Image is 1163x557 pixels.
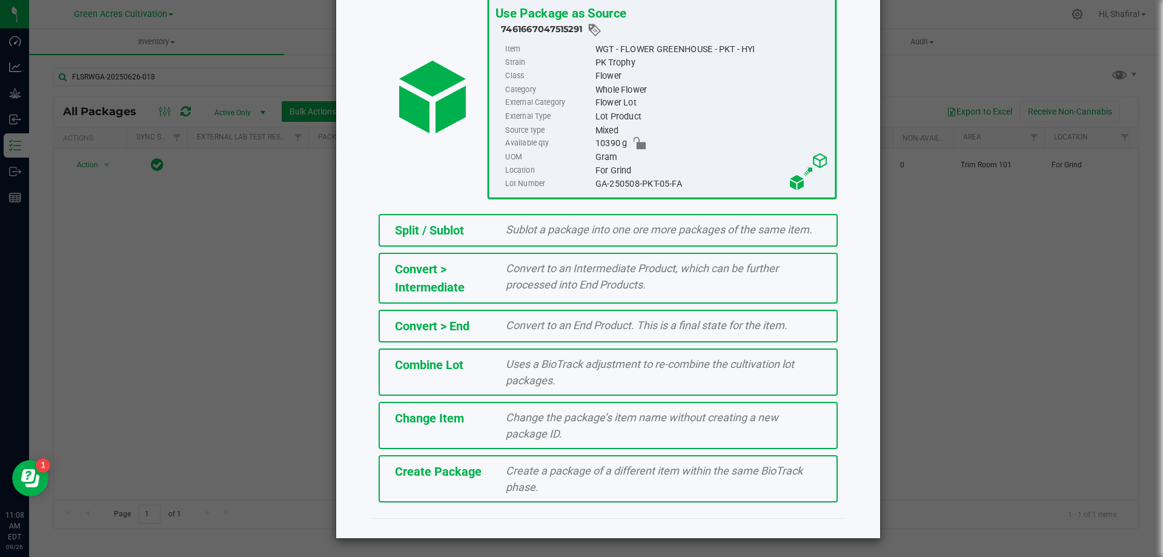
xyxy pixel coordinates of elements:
[595,83,828,96] div: Whole Flower
[505,137,592,150] label: Available qty
[395,358,463,372] span: Combine Lot
[395,223,464,238] span: Split / Sublot
[506,223,812,236] span: Sublot a package into one ore more packages of the same item.
[505,164,592,177] label: Location
[395,262,465,295] span: Convert > Intermediate
[395,411,464,425] span: Change Item
[595,56,828,69] div: PK Trophy
[506,319,787,332] span: Convert to an End Product. This is a final state for the item.
[505,177,592,190] label: Lot Number
[595,137,627,150] span: 10390 g
[506,411,778,440] span: Change the package’s item name without creating a new package ID.
[505,70,592,83] label: Class
[595,70,828,83] div: Flower
[505,96,592,110] label: External Category
[505,150,592,164] label: UOM
[505,110,592,123] label: External Type
[595,177,828,190] div: GA-250508-PKT-05-FA
[395,319,469,333] span: Convert > End
[595,96,828,110] div: Flower Lot
[506,358,794,387] span: Uses a BioTrack adjustment to re-combine the cultivation lot packages.
[495,5,626,21] span: Use Package as Source
[505,83,592,96] label: Category
[36,458,50,473] iframe: Resource center unread badge
[595,110,828,123] div: Lot Product
[501,22,829,38] div: 7461667047515291
[595,124,828,137] div: Mixed
[506,464,803,493] span: Create a package of a different item within the same BioTrack phase.
[506,262,778,291] span: Convert to an Intermediate Product, which can be further processed into End Products.
[595,150,828,164] div: Gram
[595,164,828,177] div: For Grind
[595,42,828,56] div: WGT - FLOWER GREENHOUSE - PKT - HYI
[505,56,592,69] label: Strain
[505,124,592,137] label: Source type
[395,464,482,479] span: Create Package
[12,460,48,496] iframe: Resource center
[505,42,592,56] label: Item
